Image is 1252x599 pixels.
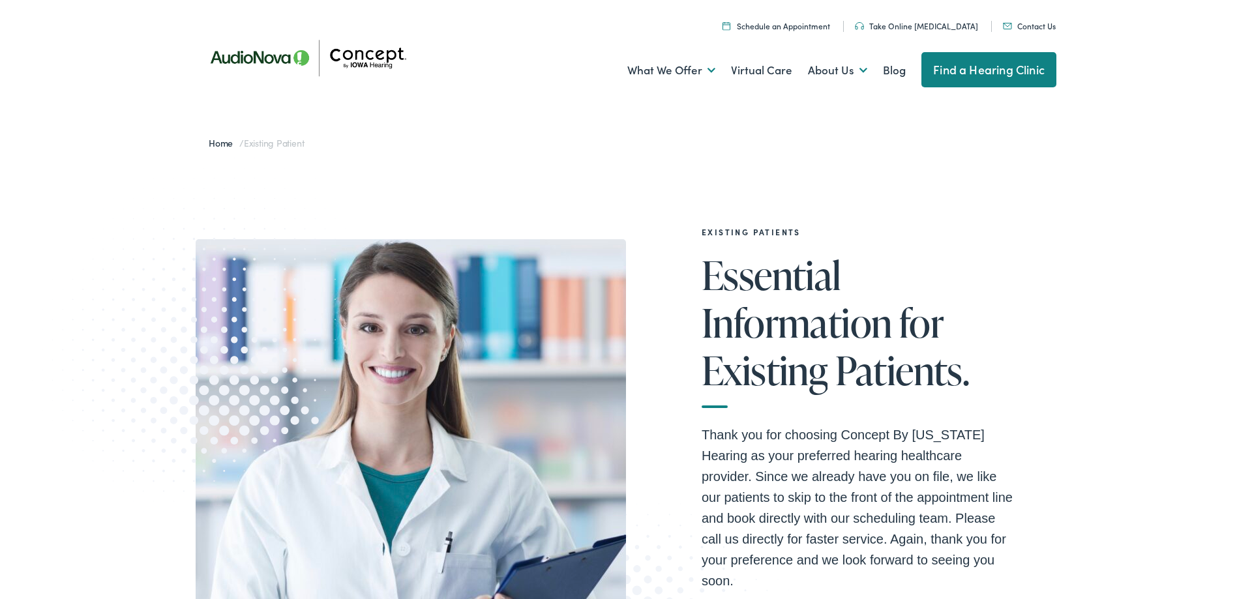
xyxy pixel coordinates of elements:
a: Home [209,136,239,149]
span: Patients. [835,349,970,392]
a: Contact Us [1003,20,1056,31]
a: Find a Hearing Clinic [921,52,1056,87]
a: About Us [808,46,867,95]
span: for [899,301,944,344]
span: Essential [702,254,841,297]
span: Existing [702,349,827,392]
span: / [209,136,304,149]
h2: EXISTING PATIENTS [702,227,1015,237]
img: utility icon [855,22,864,30]
a: Virtual Care [731,46,792,95]
a: Blog [883,46,906,95]
img: utility icon [1003,23,1012,29]
span: Information [702,301,891,344]
img: Graphic image with a halftone pattern, contributing to the site's visual design. [32,158,376,512]
img: A calendar icon to schedule an appointment at Concept by Iowa Hearing. [723,22,730,30]
p: Thank you for choosing Concept By [US_STATE] Hearing as your preferred hearing healthcare provide... [702,424,1015,591]
span: Existing Patient [244,136,304,149]
a: Schedule an Appointment [723,20,830,31]
a: Take Online [MEDICAL_DATA] [855,20,978,31]
a: What We Offer [627,46,715,95]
